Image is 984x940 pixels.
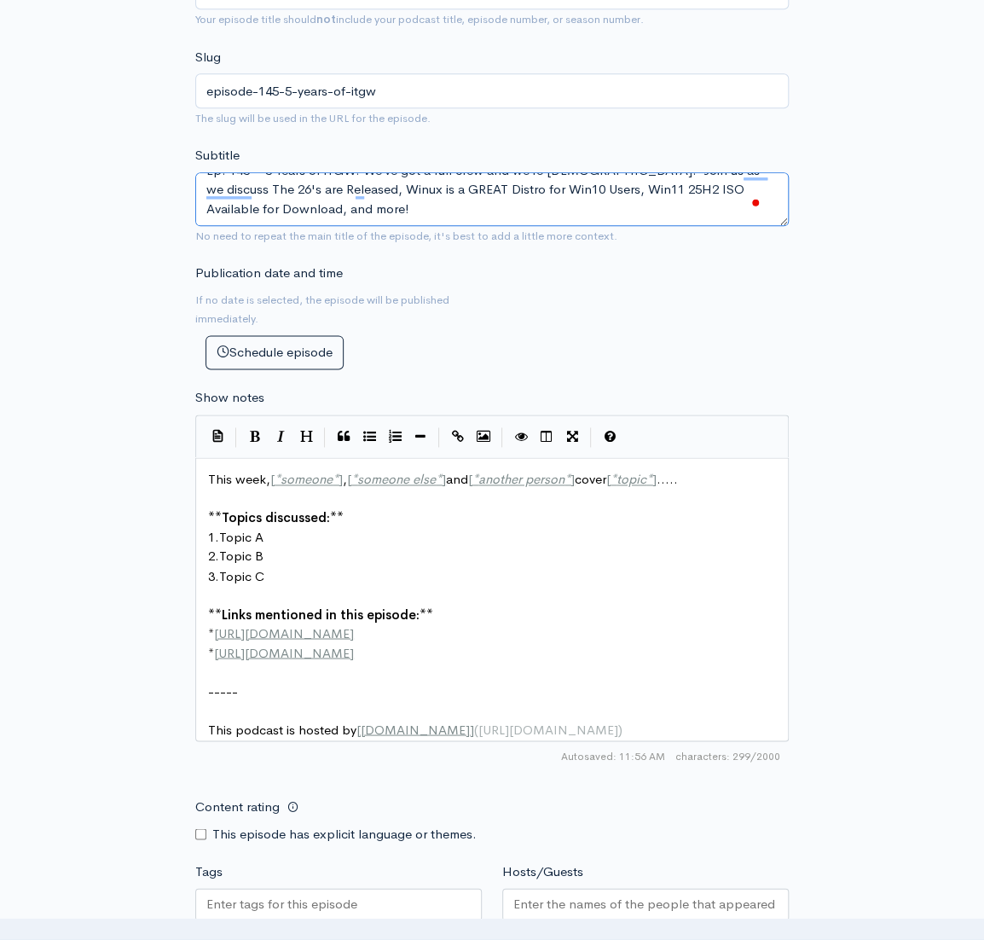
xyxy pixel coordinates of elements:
[513,894,778,914] input: Enter the names of the people that appeared on this episode
[205,423,230,449] button: Insert Show Notes Template
[270,471,275,487] span: [
[331,424,356,450] button: Quote
[502,862,583,881] label: Hosts/Guests
[316,12,336,26] strong: not
[474,721,478,737] span: (
[208,567,219,583] span: 3.
[361,721,470,737] span: [DOMAIN_NAME]
[597,424,622,450] button: Markdown Guide
[219,529,263,545] span: Topic A
[222,606,420,622] span: Links mentioned in this episode:
[382,424,408,450] button: Numbered List
[471,424,496,450] button: Insert Image
[561,748,665,763] span: Autosaved: 11:56 AM
[356,424,382,450] button: Generic List
[508,424,534,450] button: Toggle Preview
[356,721,361,737] span: [
[235,427,237,447] i: |
[478,471,564,487] span: another person
[618,721,622,737] span: )
[339,471,343,487] span: ]
[195,146,240,165] label: Subtitle
[212,824,477,844] label: This episode has explicit language or themes.
[208,721,622,737] span: This podcast is hosted by
[478,721,618,737] span: [URL][DOMAIN_NAME]
[570,471,575,487] span: ]
[408,424,433,450] button: Insert Horizontal Line
[616,471,646,487] span: topic
[214,644,354,660] span: [URL][DOMAIN_NAME]
[281,471,333,487] span: someone
[438,427,440,447] i: |
[195,229,617,243] small: No need to repeat the main title of the episode, it's best to add a little more context.
[242,424,268,450] button: Bold
[445,424,471,450] button: Create Link
[324,427,326,447] i: |
[590,427,592,447] i: |
[214,624,354,641] span: [URL][DOMAIN_NAME]
[501,427,503,447] i: |
[208,682,238,699] span: -----
[357,471,436,487] span: someone else
[268,424,293,450] button: Italic
[442,471,446,487] span: ]
[534,424,559,450] button: Toggle Side by Side
[559,424,585,450] button: Toggle Fullscreen
[208,471,678,487] span: This week, , and cover .....
[652,471,657,487] span: ]
[195,789,280,824] label: Content rating
[219,567,264,583] span: Topic C
[195,264,343,283] label: Publication date and time
[293,424,319,450] button: Heading
[347,471,351,487] span: [
[468,471,472,487] span: [
[195,73,789,108] input: title-of-episode
[205,335,344,370] button: Schedule episode
[195,48,221,67] label: Slug
[222,509,330,525] span: Topics discussed:
[195,862,223,881] label: Tags
[195,12,644,26] small: Your episode title should include your podcast title, episode number, or season number.
[195,111,431,125] small: The slug will be used in the URL for the episode.
[470,721,474,737] span: ]
[219,548,263,564] span: Topic B
[606,471,611,487] span: [
[195,388,264,408] label: Show notes
[675,748,780,763] span: 299/2000
[206,894,360,914] input: Enter tags for this episode
[208,529,219,545] span: 1.
[208,548,219,564] span: 2.
[195,293,449,327] small: If no date is selected, the episode will be published immediately.
[195,172,789,226] textarea: To enrich screen reader interactions, please activate Accessibility in Grammarly extension settings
